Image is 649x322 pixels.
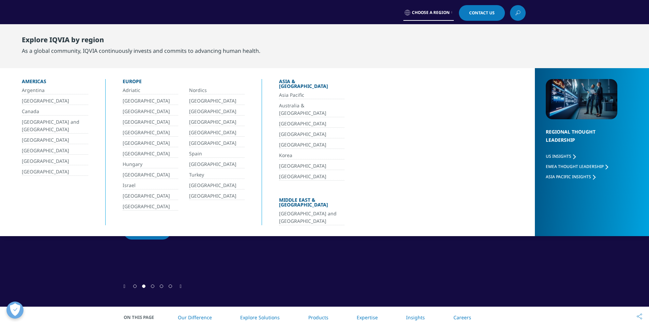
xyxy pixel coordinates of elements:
[123,160,178,168] a: Hungary
[189,129,245,137] a: [GEOGRAPHIC_DATA]
[546,174,596,180] a: Asia Pacific Insights
[178,314,212,321] a: Our Difference
[22,168,88,176] a: [GEOGRAPHIC_DATA]
[189,87,245,94] a: Nordics
[123,139,178,147] a: [GEOGRAPHIC_DATA]
[180,283,182,289] div: Next slide
[546,153,576,159] a: US Insights
[546,174,591,180] span: Asia Pacific Insights
[189,108,245,116] a: [GEOGRAPHIC_DATA]
[546,128,617,153] div: Regional Thought Leadership
[279,162,344,170] a: [GEOGRAPHIC_DATA]
[469,11,495,15] span: Contact Us
[22,47,260,55] div: As a global community, IQVIA continuously invests and commits to advancing human health.
[181,24,526,56] nav: Primary
[279,79,344,91] div: Asia & [GEOGRAPHIC_DATA]
[546,164,608,169] a: EMEA Thought Leadership
[124,283,125,289] div: Previous slide
[123,129,178,137] a: [GEOGRAPHIC_DATA]
[22,118,88,134] a: [GEOGRAPHIC_DATA] and [GEOGRAPHIC_DATA]
[279,91,344,99] a: Asia Pacific
[189,150,245,158] a: Spain
[123,97,178,105] a: [GEOGRAPHIC_DATA]
[279,173,344,181] a: [GEOGRAPHIC_DATA]
[123,203,178,211] a: [GEOGRAPHIC_DATA]
[546,164,604,169] span: EMEA Thought Leadership
[22,136,88,144] a: [GEOGRAPHIC_DATA]
[546,79,617,119] img: 2093_analyzing-data-using-big-screen-display-and-laptop.png
[453,314,471,321] a: Careers
[240,314,280,321] a: Explore Solutions
[279,198,344,210] div: Middle East & [GEOGRAPHIC_DATA]
[123,182,178,189] a: Israel
[308,314,328,321] a: Products
[123,118,178,126] a: [GEOGRAPHIC_DATA]
[279,210,344,225] a: [GEOGRAPHIC_DATA] and [GEOGRAPHIC_DATA]
[279,102,344,117] a: Australia & [GEOGRAPHIC_DATA]
[123,79,245,87] div: Europe
[169,285,172,288] span: Go to slide 5
[189,139,245,147] a: [GEOGRAPHIC_DATA]
[6,302,24,319] button: 개방형 기본 설정
[123,87,178,94] a: Adriatic
[189,97,245,105] a: [GEOGRAPHIC_DATA]
[279,120,344,128] a: [GEOGRAPHIC_DATA]
[123,192,178,200] a: [GEOGRAPHIC_DATA]
[142,285,145,288] span: Go to slide 2
[189,118,245,126] a: [GEOGRAPHIC_DATA]
[279,141,344,149] a: [GEOGRAPHIC_DATA]
[22,36,260,47] div: Explore IQVIA by region
[189,182,245,189] a: [GEOGRAPHIC_DATA]
[357,314,378,321] a: Expertise
[459,5,505,21] a: Contact Us
[279,131,344,138] a: [GEOGRAPHIC_DATA]
[189,192,245,200] a: [GEOGRAPHIC_DATA]
[133,285,137,288] span: Go to slide 1
[123,171,178,179] a: [GEOGRAPHIC_DATA]
[279,152,344,159] a: Korea
[412,10,450,15] span: Choose a Region
[124,314,161,321] span: On This Page
[22,108,88,116] a: Canada
[22,87,88,94] a: Argentina
[22,79,88,87] div: Americas
[123,150,178,158] a: [GEOGRAPHIC_DATA]
[151,285,154,288] span: Go to slide 3
[546,153,571,159] span: US Insights
[406,314,425,321] a: Insights
[123,108,178,116] a: [GEOGRAPHIC_DATA]
[22,157,88,165] a: [GEOGRAPHIC_DATA]
[189,171,245,179] a: Turkey
[22,97,88,105] a: [GEOGRAPHIC_DATA]
[189,160,245,168] a: [GEOGRAPHIC_DATA]
[22,147,88,155] a: [GEOGRAPHIC_DATA]
[160,285,163,288] span: Go to slide 4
